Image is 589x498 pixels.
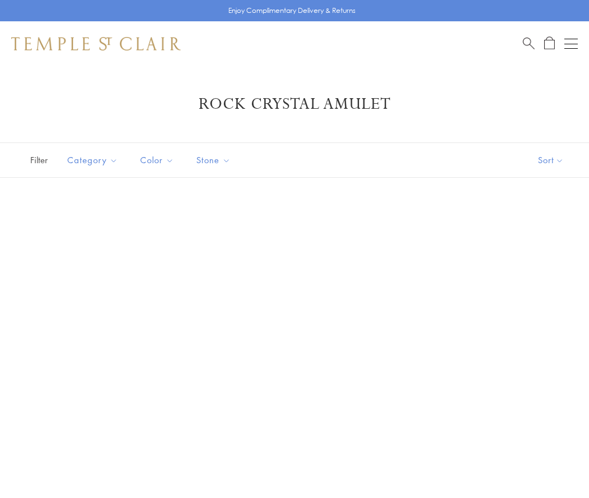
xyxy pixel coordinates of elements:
[132,147,182,173] button: Color
[191,153,239,167] span: Stone
[135,153,182,167] span: Color
[62,153,126,167] span: Category
[564,37,578,50] button: Open navigation
[28,94,561,114] h1: Rock Crystal Amulet
[59,147,126,173] button: Category
[513,143,589,177] button: Show sort by
[188,147,239,173] button: Stone
[11,37,181,50] img: Temple St. Clair
[523,36,535,50] a: Search
[544,36,555,50] a: Open Shopping Bag
[228,5,356,16] p: Enjoy Complimentary Delivery & Returns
